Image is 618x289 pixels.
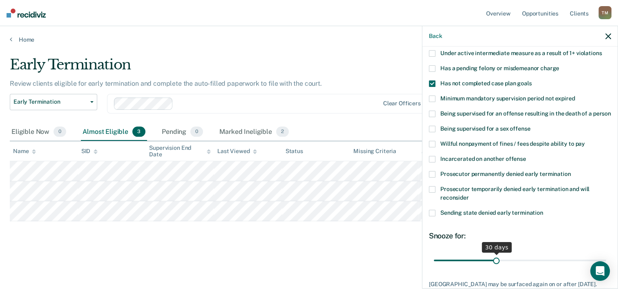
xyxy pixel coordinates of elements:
[440,209,543,216] span: Sending state denied early termination
[81,123,147,141] div: Almost Eligible
[353,148,396,155] div: Missing Criteria
[383,100,421,107] div: Clear officers
[440,125,530,132] span: Being supervised for a sex offense
[218,123,290,141] div: Marked Ineligible
[217,148,257,155] div: Last Viewed
[429,33,442,40] button: Back
[440,80,531,87] span: Has not completed case plan goals
[10,56,473,80] div: Early Termination
[429,231,611,240] div: Snooze for:
[286,148,303,155] div: Status
[81,148,98,155] div: SID
[429,281,611,288] div: [GEOGRAPHIC_DATA] may be surfaced again on or after [DATE].
[190,127,203,137] span: 0
[7,9,46,18] img: Recidiviz
[10,36,608,43] a: Home
[10,123,68,141] div: Eligible Now
[13,98,87,105] span: Early Termination
[13,148,36,155] div: Name
[10,80,322,87] p: Review clients eligible for early termination and complete the auto-filled paperwork to file with...
[482,242,512,253] div: 30 days
[440,140,585,147] span: Willful nonpayment of fines / fees despite ability to pay
[422,148,460,155] div: Assigned to
[440,65,559,71] span: Has a pending felony or misdemeanor charge
[276,127,289,137] span: 2
[598,6,611,19] div: T M
[132,127,145,137] span: 3
[440,171,571,177] span: Prosecutor permanently denied early termination
[54,127,66,137] span: 0
[160,123,205,141] div: Pending
[440,95,575,102] span: Minimum mandatory supervision period not expired
[149,144,211,158] div: Supervision End Date
[440,156,526,162] span: Incarcerated on another offense
[440,50,602,56] span: Under active intermediate measure as a result of 1+ violations
[440,186,589,201] span: Prosecutor temporarily denied early termination and will reconsider
[440,110,611,117] span: Being supervised for an offense resulting in the death of a person
[590,261,610,281] div: Open Intercom Messenger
